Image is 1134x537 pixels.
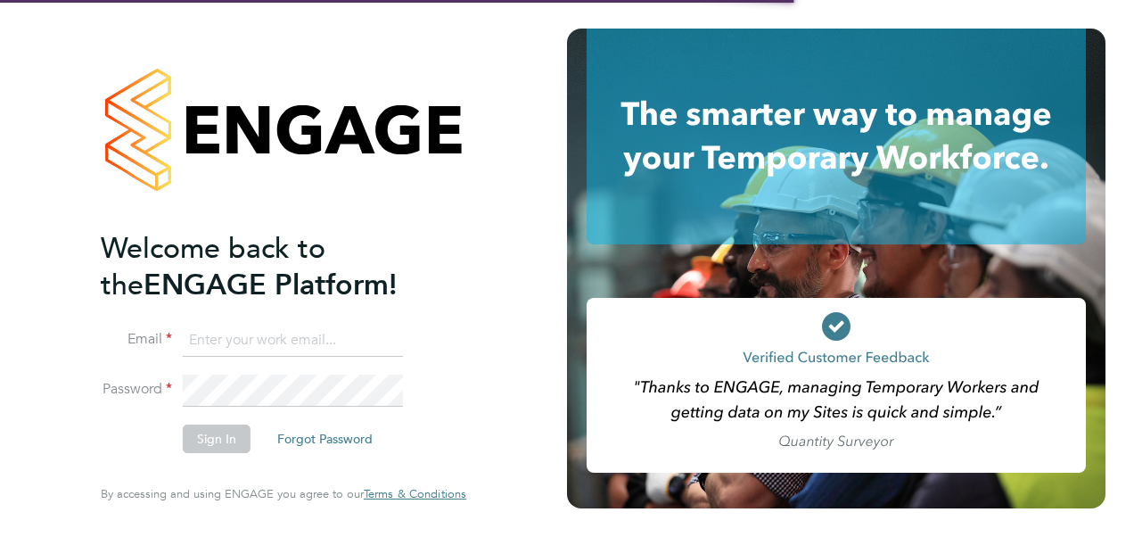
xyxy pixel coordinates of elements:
label: Email [101,330,172,349]
button: Sign In [183,425,251,453]
a: Terms & Conditions [364,487,466,501]
button: Forgot Password [263,425,387,453]
span: Terms & Conditions [364,486,466,501]
span: Welcome back to the [101,231,325,302]
h2: ENGAGE Platform! [101,230,448,303]
input: Enter your work email... [183,325,403,357]
label: Password [101,380,172,399]
span: By accessing and using ENGAGE you agree to our [101,486,466,501]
